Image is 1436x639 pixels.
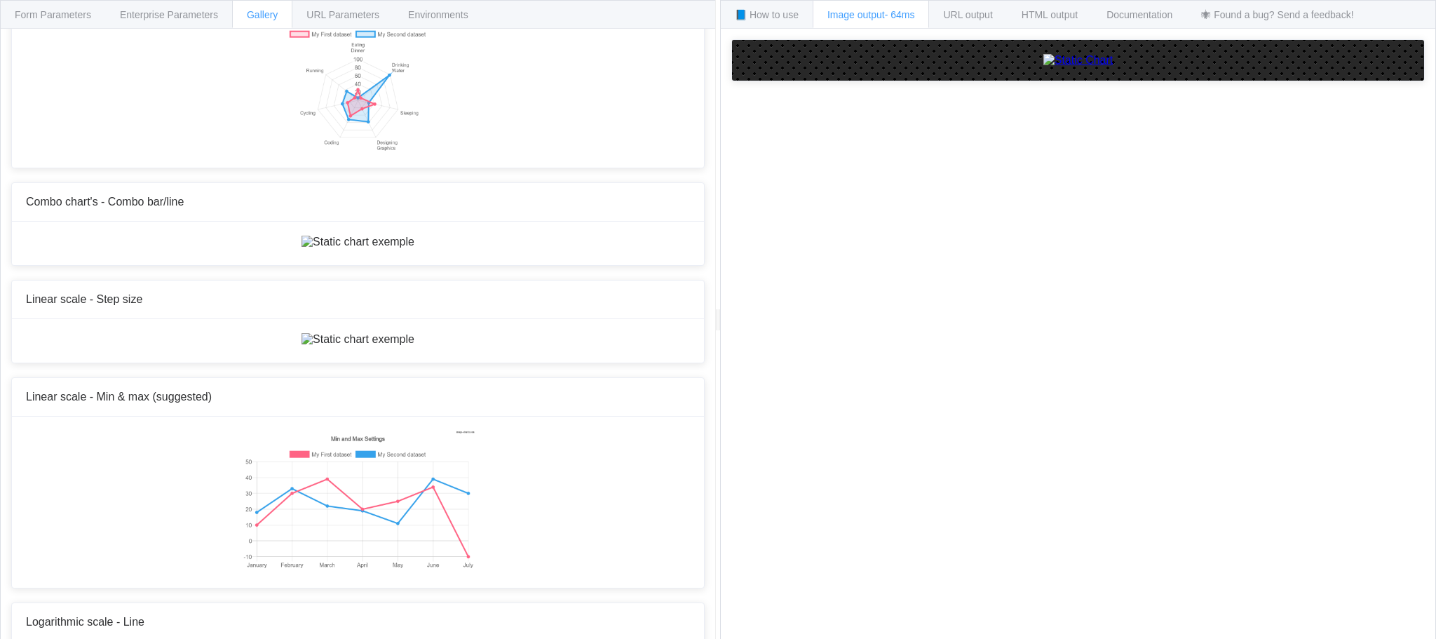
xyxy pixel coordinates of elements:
span: HTML output [1022,9,1078,20]
span: - 64ms [885,9,915,20]
span: 🕷 Found a bug? Send a feedback! [1201,9,1353,20]
span: Linear scale - Step size [26,293,142,305]
img: Static chart exemple [241,431,475,571]
span: Enterprise Parameters [120,9,218,20]
span: Linear scale - Min & max (suggested) [26,391,212,403]
span: Form Parameters [15,9,91,20]
span: Gallery [247,9,278,20]
span: Image output [827,9,915,20]
img: Static chart exemple [302,333,414,346]
img: Static Chart [1043,54,1113,67]
span: Logarithmic scale - Line [26,616,144,628]
img: Static chart exemple [302,236,414,248]
span: URL Parameters [306,9,379,20]
span: Documentation [1106,9,1172,20]
img: Static chart exemple [241,11,475,151]
span: URL output [943,9,992,20]
span: Combo chart's - Combo bar/line [26,196,184,208]
a: Static Chart [746,54,1410,67]
span: Environments [408,9,468,20]
span: 📘 How to use [735,9,799,20]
